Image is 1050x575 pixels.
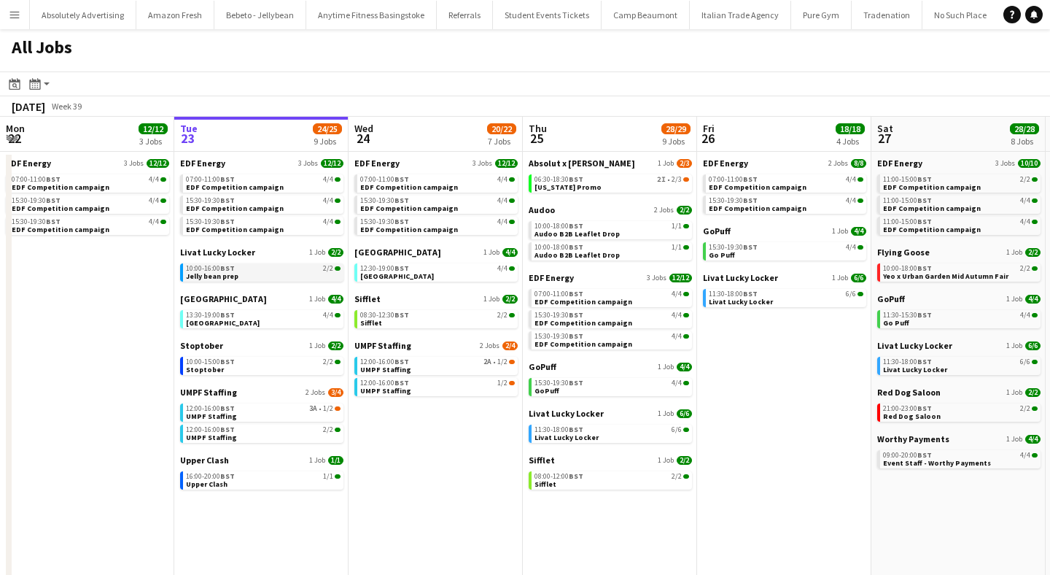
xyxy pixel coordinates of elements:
[354,293,518,340] div: Sifflet1 Job2/208:30-12:30BST2/2Sifflet
[354,247,518,293] div: [GEOGRAPHIC_DATA]1 Job4/412:30-19:00BST4/4[GEOGRAPHIC_DATA]
[534,229,620,239] span: Audoo B2B Leaflet Drop
[883,225,981,234] span: EDF Competition campaign
[360,204,458,213] span: EDF Competition campaign
[6,158,169,238] div: EDF Energy3 Jobs12/1207:00-11:00BST4/4EDF Competition campaign15:30-19:30BST4/4EDF Competition ca...
[703,272,866,283] a: Livat Lucky Locker1 Job6/6
[703,272,778,283] span: Livat Lucky Locker
[832,274,848,282] span: 1 Job
[851,227,866,236] span: 4/4
[1025,248,1041,257] span: 2/2
[328,248,343,257] span: 2/2
[1020,358,1030,366] span: 6/6
[354,293,381,304] span: Sifflet
[360,263,515,280] a: 12:30-19:00BST4/4[GEOGRAPHIC_DATA]
[534,379,583,387] span: 15:30-19:30
[703,225,866,272] div: GoPuff1 Job4/415:30-19:30BST4/4Go Puff
[360,379,409,387] span: 12:00-16:00
[360,271,434,281] span: Southend Airport
[658,363,674,371] span: 1 Job
[690,1,791,29] button: Italian Trade Agency
[1025,341,1041,350] span: 6/6
[186,271,238,281] span: Jelly bean prep
[709,182,806,192] span: EDF Competition campaign
[46,196,61,205] span: BST
[186,263,341,280] a: 10:00-16:00BST2/2Jelly bean prep
[136,1,214,29] button: Amazon Fresh
[186,182,284,192] span: EDF Competition campaign
[883,204,981,213] span: EDF Competition campaign
[180,293,267,304] span: London Southend Airport
[12,204,109,213] span: EDF Competition campaign
[534,318,632,328] span: EDF Competition campaign
[709,250,735,260] span: Go Puff
[480,341,499,350] span: 2 Jobs
[180,293,343,304] a: [GEOGRAPHIC_DATA]1 Job4/4
[529,158,635,169] span: Absolut x Haring
[6,158,169,169] a: EDF Energy3 Jobs12/12
[703,158,866,225] div: EDF Energy2 Jobs8/807:00-11:00BST4/4EDF Competition campaign15:30-19:30BST4/4EDF Competition camp...
[309,248,325,257] span: 1 Job
[569,378,583,387] span: BST
[180,340,343,351] a: Stoptober1 Job2/2
[917,217,932,226] span: BST
[483,248,499,257] span: 1 Job
[437,1,493,29] button: Referrals
[1020,265,1030,272] span: 2/2
[569,289,583,298] span: BST
[220,217,235,226] span: BST
[534,333,583,340] span: 15:30-19:30
[672,176,682,183] span: 2/3
[672,333,682,340] span: 4/4
[497,197,507,204] span: 4/4
[917,196,932,205] span: BST
[214,1,306,29] button: Bebeto - Jellybean
[883,271,1008,281] span: Yeo x Urban Garden Mid Autumn Fair
[12,225,109,234] span: EDF Competition campaign
[703,158,748,169] span: EDF Energy
[677,363,692,371] span: 4/4
[298,159,318,168] span: 3 Jobs
[360,197,409,204] span: 15:30-19:30
[883,263,1038,280] a: 10:00-18:00BST2/2Yeo x Urban Garden Mid Autumn Fair
[846,244,856,251] span: 4/4
[328,341,343,350] span: 2/2
[709,204,806,213] span: EDF Competition campaign
[534,174,689,191] a: 06:30-18:30BST2I•2/3[US_STATE] Promo
[917,404,932,413] span: BST
[360,182,458,192] span: EDF Competition campaign
[497,218,507,225] span: 4/4
[220,174,235,184] span: BST
[180,293,343,340] div: [GEOGRAPHIC_DATA]1 Job4/413:30-19:00BST4/4[GEOGRAPHIC_DATA]
[529,204,555,215] span: Audoo
[180,387,237,398] span: UMPF Staffing
[220,310,235,320] span: BST
[534,378,689,395] a: 15:30-19:30BST4/4GoPuff
[12,196,166,212] a: 15:30-19:30BST4/4EDF Competition campaign
[360,225,458,234] span: EDF Competition campaign
[654,206,674,215] span: 2 Jobs
[394,378,409,387] span: BST
[877,293,1041,340] div: GoPuff1 Job4/411:30-15:30BST4/4Go Puff
[569,331,583,341] span: BST
[529,361,692,408] div: GoPuff1 Job4/415:30-19:30BST4/4GoPuff
[877,340,1041,351] a: Livat Lucky Locker1 Job6/6
[323,197,333,204] span: 4/4
[569,174,583,184] span: BST
[360,217,515,234] a: 15:30-19:30BST4/4EDF Competition campaign
[360,265,409,272] span: 12:30-19:00
[534,297,632,306] span: EDF Competition campaign
[186,357,341,374] a: 10:00-15:00BST2/2Stoptober
[12,176,61,183] span: 07:00-11:00
[180,247,343,293] div: Livat Lucky Locker1 Job2/210:00-16:00BST2/2Jelly bean prep
[394,196,409,205] span: BST
[394,310,409,320] span: BST
[529,204,692,272] div: Audoo2 Jobs2/210:00-18:00BST1/1Audoo B2B Leaflet Drop10:00-18:00BST1/1Audoo B2B Leaflet Drop
[1025,295,1041,304] span: 4/4
[877,293,905,304] span: GoPuff
[309,295,325,304] span: 1 Job
[709,289,863,306] a: 11:30-18:00BST6/6Livat Lucky Locker
[877,158,922,169] span: EDF Energy
[360,358,409,366] span: 12:00-16:00
[497,379,507,387] span: 1/2
[12,182,109,192] span: EDF Competition campaign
